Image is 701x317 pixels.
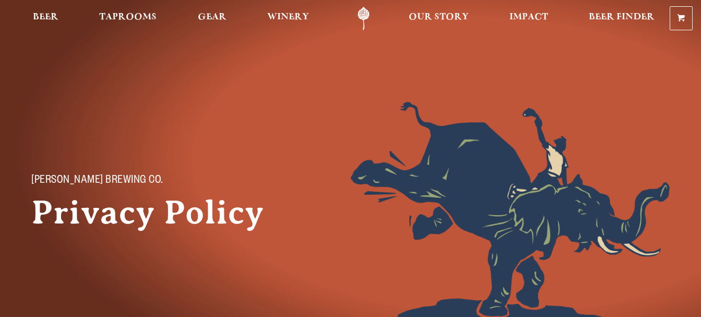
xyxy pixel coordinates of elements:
a: Odell Home [344,7,383,30]
a: Our Story [402,7,476,30]
a: Beer Finder [582,7,661,30]
p: [PERSON_NAME] Brewing Co. [31,175,261,187]
span: Impact [509,13,548,21]
span: Taprooms [99,13,157,21]
span: Winery [267,13,309,21]
a: Winery [260,7,316,30]
span: Gear [198,13,227,21]
a: Taprooms [92,7,163,30]
span: Our Story [409,13,469,21]
a: Gear [191,7,233,30]
a: Beer [26,7,65,30]
span: Beer [33,13,58,21]
h1: Privacy Policy [31,194,282,231]
a: Impact [503,7,555,30]
span: Beer Finder [589,13,655,21]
